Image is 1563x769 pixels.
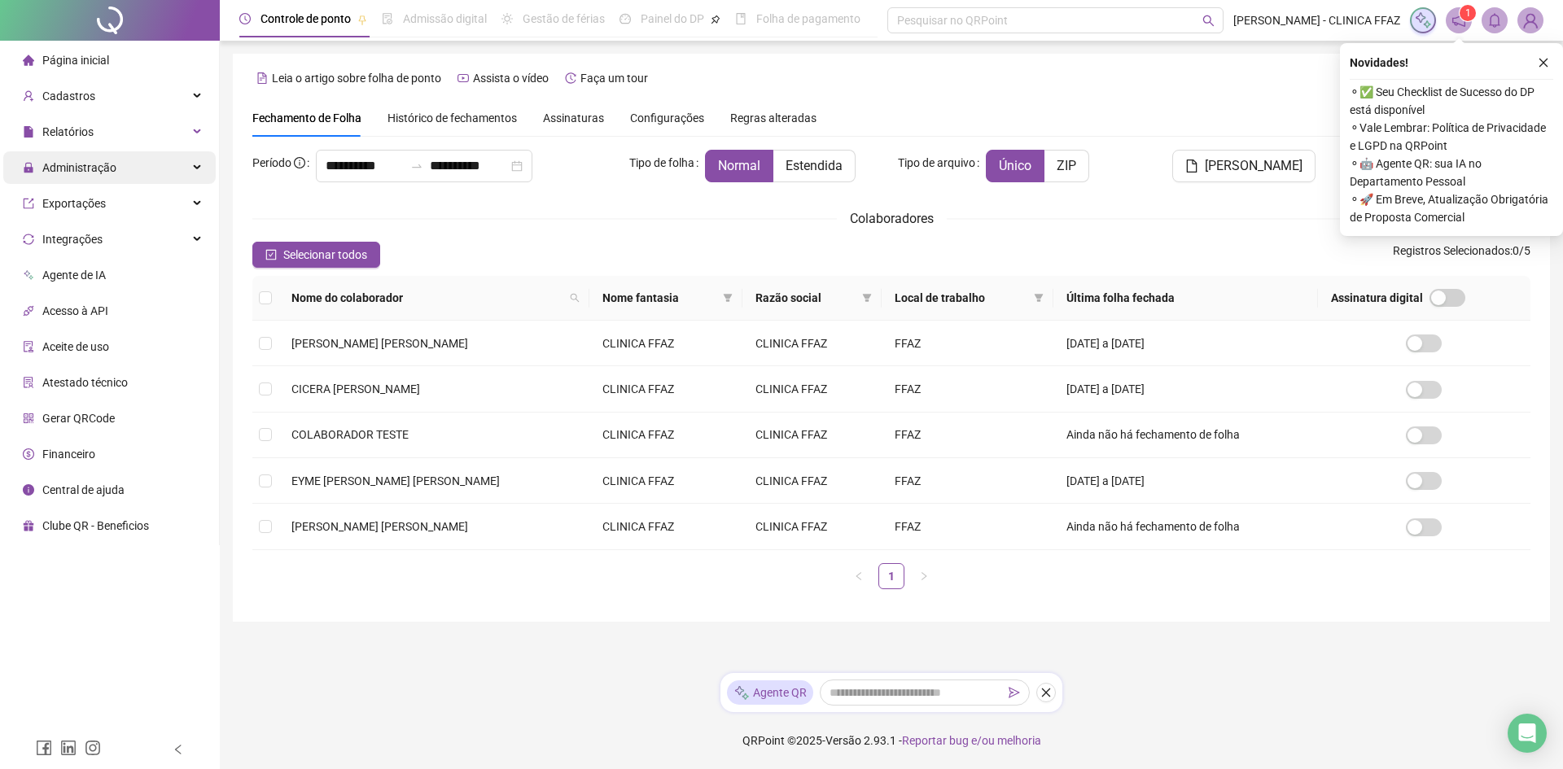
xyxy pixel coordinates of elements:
span: home [23,55,34,66]
span: file [1185,159,1198,173]
span: history [565,72,576,84]
span: swap-right [410,159,423,173]
td: [DATE] a [DATE] [1053,366,1318,412]
button: [PERSON_NAME] [1172,150,1316,182]
td: FFAZ [882,321,1053,366]
span: ⚬ 🤖 Agente QR: sua IA no Departamento Pessoal [1350,155,1553,190]
td: CLINICA FFAZ [742,321,882,366]
span: sync [23,234,34,245]
span: Atestado técnico [42,376,128,389]
span: sun [501,13,513,24]
span: [PERSON_NAME] [1205,156,1302,176]
span: Painel do DP [641,12,704,25]
span: solution [23,377,34,388]
span: Único [999,158,1031,173]
span: gift [23,520,34,531]
sup: 1 [1460,5,1476,21]
span: linkedin [60,740,77,756]
span: file-text [256,72,268,84]
td: CLINICA FFAZ [589,366,742,412]
span: Administração [42,161,116,174]
span: filter [720,286,736,310]
span: Admissão digital [403,12,487,25]
td: CLINICA FFAZ [589,458,742,504]
span: Registros Selecionados [1393,244,1510,257]
td: CLINICA FFAZ [742,504,882,549]
span: Colaboradores [850,211,934,226]
span: qrcode [23,413,34,424]
span: info-circle [23,484,34,496]
span: filter [723,293,733,303]
span: Ainda não há fechamento de folha [1066,520,1240,533]
span: check-square [265,249,277,260]
span: Clube QR - Beneficios [42,519,149,532]
span: Histórico de fechamentos [387,111,517,125]
span: Fechamento de Folha [252,111,361,125]
span: Controle de ponto [260,12,351,25]
span: pushpin [711,15,720,24]
span: Folha de pagamento [756,12,860,25]
td: CLINICA FFAZ [589,413,742,458]
td: FFAZ [882,413,1053,458]
span: Financeiro [42,448,95,461]
span: Razão social [755,289,856,307]
span: filter [862,293,872,303]
span: filter [1031,286,1047,310]
span: ZIP [1057,158,1076,173]
span: notification [1451,13,1466,28]
span: filter [859,286,875,310]
span: send [1009,687,1020,698]
span: Exportações [42,197,106,210]
span: Nome fantasia [602,289,716,307]
td: CLINICA FFAZ [742,413,882,458]
span: : 0 / 5 [1393,242,1530,268]
span: Agente de IA [42,269,106,282]
span: CICERA [PERSON_NAME] [291,382,420,395]
span: Configurações [630,112,704,124]
button: Selecionar todos [252,242,380,268]
span: search [570,293,580,303]
span: Faça um tour [580,72,648,85]
span: book [735,13,746,24]
span: Assinaturas [543,112,604,124]
span: Selecionar todos [283,246,367,264]
span: file-done [382,13,393,24]
span: Tipo de arquivo [898,154,975,172]
span: Gerar QRCode [42,412,115,425]
span: Aceite de uso [42,340,109,353]
span: user-add [23,90,34,102]
span: Ainda não há fechamento de folha [1066,428,1240,441]
span: Integrações [42,233,103,246]
span: ⚬ Vale Lembrar: Política de Privacidade e LGPD na QRPoint [1350,119,1553,155]
div: Agente QR [727,680,813,705]
span: [PERSON_NAME] [PERSON_NAME] [291,337,468,350]
span: youtube [458,72,469,84]
td: FFAZ [882,458,1053,504]
img: sparkle-icon.fc2bf0ac1784a2077858766a79e2daf3.svg [733,684,750,701]
a: 1 [879,564,904,588]
footer: QRPoint © 2025 - 2.93.1 - [220,712,1563,769]
span: ⚬ ✅ Seu Checklist de Sucesso do DP está disponível [1350,83,1553,119]
span: audit [23,341,34,352]
span: Central de ajuda [42,483,125,496]
span: close [1538,57,1549,68]
td: CLINICA FFAZ [742,458,882,504]
li: Página anterior [846,563,872,589]
span: lock [23,162,34,173]
span: Período [252,156,291,169]
span: left [854,571,864,581]
span: to [410,159,423,173]
span: bell [1487,13,1502,28]
td: FFAZ [882,366,1053,412]
td: CLINICA FFAZ [589,321,742,366]
td: CLINICA FFAZ [742,366,882,412]
span: Nome do colaborador [291,289,563,307]
img: 94152 [1518,8,1543,33]
span: right [919,571,929,581]
span: Reportar bug e/ou melhoria [902,734,1041,747]
span: Versão [825,734,861,747]
span: Novidades ! [1350,54,1408,72]
span: filter [1034,293,1044,303]
span: Estendida [786,158,843,173]
span: search [567,286,583,310]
